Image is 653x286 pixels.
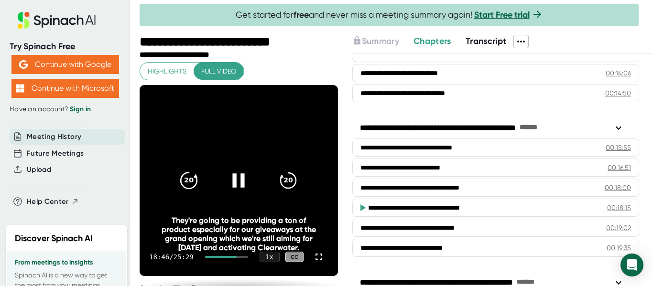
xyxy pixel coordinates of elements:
div: 00:14:50 [605,88,631,98]
h3: From meetings to insights [15,259,118,266]
span: Transcript [466,36,507,46]
span: Get started for and never miss a meeting summary again! [236,10,543,21]
div: 1 x [260,252,280,262]
button: Continue with Microsoft [11,79,119,98]
button: Help Center [27,196,79,207]
div: Open Intercom Messenger [620,254,643,276]
a: Sign in [70,105,91,113]
div: Upgrade to access [352,35,414,48]
button: Summary [352,35,399,48]
span: Help Center [27,196,69,207]
button: Chapters [414,35,451,48]
h2: Discover Spinach AI [15,232,93,245]
div: 18:46 / 25:29 [149,253,194,261]
span: Chapters [414,36,451,46]
button: Future Meetings [27,148,84,159]
div: 00:18:00 [605,183,631,192]
div: 00:15:55 [606,143,631,152]
img: Aehbyd4JwY73AAAAAElFTkSuQmCC [19,60,28,69]
button: Meeting History [27,131,81,142]
div: They're going to be providing a ton of product especially for our giveaways at the grand opening ... [159,216,318,252]
div: Try Spinach Free [10,41,120,52]
button: Continue with Google [11,55,119,74]
div: 00:19:02 [606,223,631,233]
div: CC [285,252,304,263]
span: Highlights [148,65,186,77]
button: Full video [194,63,244,80]
a: Start Free trial [474,10,530,20]
div: 00:14:06 [606,68,631,78]
b: free [294,10,309,20]
div: 00:19:35 [607,243,631,253]
button: Upload [27,164,51,175]
div: 00:18:15 [607,203,631,212]
button: Transcript [466,35,507,48]
div: Have an account? [10,105,120,114]
button: Highlights [140,63,194,80]
span: Full video [201,65,236,77]
span: Summary [362,36,399,46]
div: 00:16:51 [608,163,631,172]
